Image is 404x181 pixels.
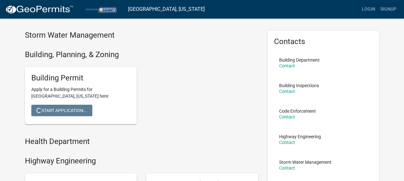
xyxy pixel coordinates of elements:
a: Login [359,3,378,15]
p: Building Department [279,58,320,62]
p: Building Inspections [279,83,319,88]
h4: Storm Water Management [25,31,258,40]
img: Porter County, Indiana [79,5,123,13]
a: Contact [279,165,295,170]
h5: Building Permit [31,73,130,83]
a: Contact [279,89,295,94]
h4: Highway Engineering [25,156,258,166]
button: Start Application... [31,105,92,116]
p: Storm Water Management [279,160,332,164]
a: Signup [378,3,399,15]
p: Highway Engineering [279,134,321,139]
a: Contact [279,114,295,119]
span: Start Application... [36,108,87,113]
a: [GEOGRAPHIC_DATA], [US_STATE] [128,4,205,15]
h4: Health Department [25,137,258,146]
p: Apply for a Building Permits for [GEOGRAPHIC_DATA], [US_STATE] here [31,86,130,100]
h4: Building, Planning, & Zoning [25,50,258,59]
p: Code Enforcement [279,109,316,113]
h5: Contacts [274,37,373,46]
a: Contact [279,140,295,145]
a: Contact [279,63,295,68]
